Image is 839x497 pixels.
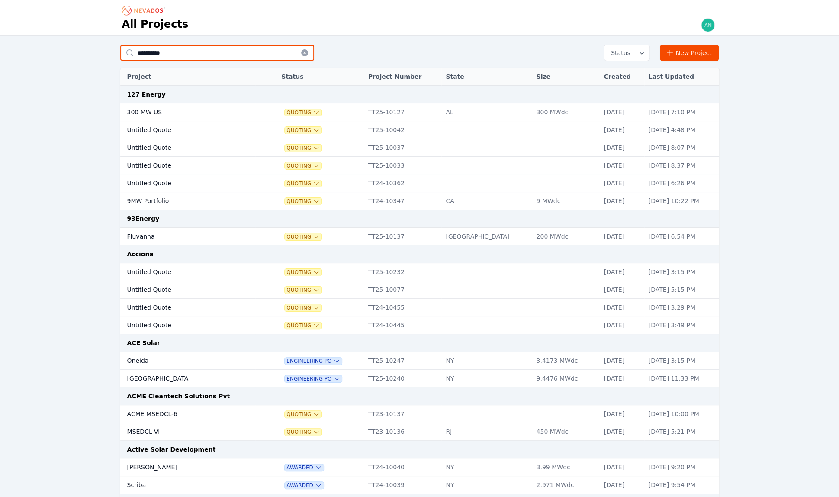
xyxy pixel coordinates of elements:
[532,458,599,476] td: 3.99 MWdc
[532,68,599,86] th: Size
[120,387,719,405] td: ACME Cleantech Solutions Pvt
[532,370,599,387] td: 9.4476 MWdc
[120,139,719,157] tr: Untitled QuoteQuotingTT25-10037[DATE][DATE] 8:07 PM
[285,162,321,169] span: Quoting
[285,429,321,436] span: Quoting
[701,18,715,32] img: andrew@nevados.solar
[120,370,719,387] tr: [GEOGRAPHIC_DATA]Engineering POTT25-10240NY9.4476 MWdc[DATE][DATE] 11:33 PM
[532,228,599,245] td: 200 MWdc
[120,405,256,423] td: ACME MSEDCL-6
[600,405,644,423] td: [DATE]
[364,157,442,174] td: TT25-10033
[120,458,256,476] td: [PERSON_NAME]
[364,423,442,441] td: TT23-10136
[120,423,256,441] td: MSEDCL-VI
[120,192,256,210] td: 9MW Portfolio
[120,316,719,334] tr: Untitled QuoteQuotingTT24-10445[DATE][DATE] 3:49 PM
[285,109,321,116] button: Quoting
[285,180,321,187] button: Quoting
[532,476,599,494] td: 2.971 MWdc
[285,127,321,134] button: Quoting
[120,352,719,370] tr: OneidaEngineering POTT25-10247NY3.4173 MWdc[DATE][DATE] 3:15 PM
[120,316,256,334] td: Untitled Quote
[600,157,644,174] td: [DATE]
[600,103,644,121] td: [DATE]
[644,174,719,192] td: [DATE] 6:26 PM
[285,464,323,471] button: Awarded
[532,103,599,121] td: 300 MWdc
[644,263,719,281] td: [DATE] 3:15 PM
[364,68,442,86] th: Project Number
[120,68,256,86] th: Project
[285,304,321,311] button: Quoting
[120,299,256,316] td: Untitled Quote
[364,458,442,476] td: TT24-10040
[120,174,719,192] tr: Untitled QuoteQuotingTT24-10362[DATE][DATE] 6:26 PM
[644,423,719,441] td: [DATE] 5:21 PM
[600,370,644,387] td: [DATE]
[644,370,719,387] td: [DATE] 11:33 PM
[441,423,532,441] td: RJ
[285,269,321,276] button: Quoting
[600,316,644,334] td: [DATE]
[441,192,532,210] td: CA
[600,68,644,86] th: Created
[600,423,644,441] td: [DATE]
[364,103,442,121] td: TT25-10127
[364,316,442,334] td: TT24-10445
[644,68,719,86] th: Last Updated
[120,458,719,476] tr: [PERSON_NAME]AwardedTT24-10040NY3.99 MWdc[DATE][DATE] 9:20 PM
[644,299,719,316] td: [DATE] 3:29 PM
[364,476,442,494] td: TT24-10039
[364,370,442,387] td: TT25-10240
[600,458,644,476] td: [DATE]
[120,245,719,263] td: Acciona
[285,145,321,152] button: Quoting
[600,352,644,370] td: [DATE]
[120,192,719,210] tr: 9MW PortfolioQuotingTT24-10347CA9 MWdc[DATE][DATE] 10:22 PM
[644,157,719,174] td: [DATE] 8:37 PM
[120,370,256,387] td: [GEOGRAPHIC_DATA]
[285,358,342,365] button: Engineering PO
[120,263,256,281] td: Untitled Quote
[600,281,644,299] td: [DATE]
[600,139,644,157] td: [DATE]
[120,157,256,174] td: Untitled Quote
[285,322,321,329] span: Quoting
[285,287,321,294] button: Quoting
[120,228,719,245] tr: FluvannaQuotingTT25-10137[GEOGRAPHIC_DATA]200 MWdc[DATE][DATE] 6:54 PM
[441,476,532,494] td: NY
[120,174,256,192] td: Untitled Quote
[600,263,644,281] td: [DATE]
[285,375,342,382] button: Engineering PO
[644,139,719,157] td: [DATE] 8:07 PM
[120,139,256,157] td: Untitled Quote
[608,48,630,57] span: Status
[644,405,719,423] td: [DATE] 10:00 PM
[441,370,532,387] td: NY
[364,174,442,192] td: TT24-10362
[532,192,599,210] td: 9 MWdc
[441,103,532,121] td: AL
[285,411,321,418] button: Quoting
[364,352,442,370] td: TT25-10247
[120,121,719,139] tr: Untitled QuoteQuotingTT25-10042[DATE][DATE] 4:48 PM
[120,352,256,370] td: Oneida
[285,482,323,489] button: Awarded
[644,476,719,494] td: [DATE] 9:54 PM
[441,352,532,370] td: NY
[120,86,719,103] td: 127 Energy
[285,198,321,205] button: Quoting
[644,281,719,299] td: [DATE] 5:15 PM
[120,405,719,423] tr: ACME MSEDCL-6QuotingTT23-10137[DATE][DATE] 10:00 PM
